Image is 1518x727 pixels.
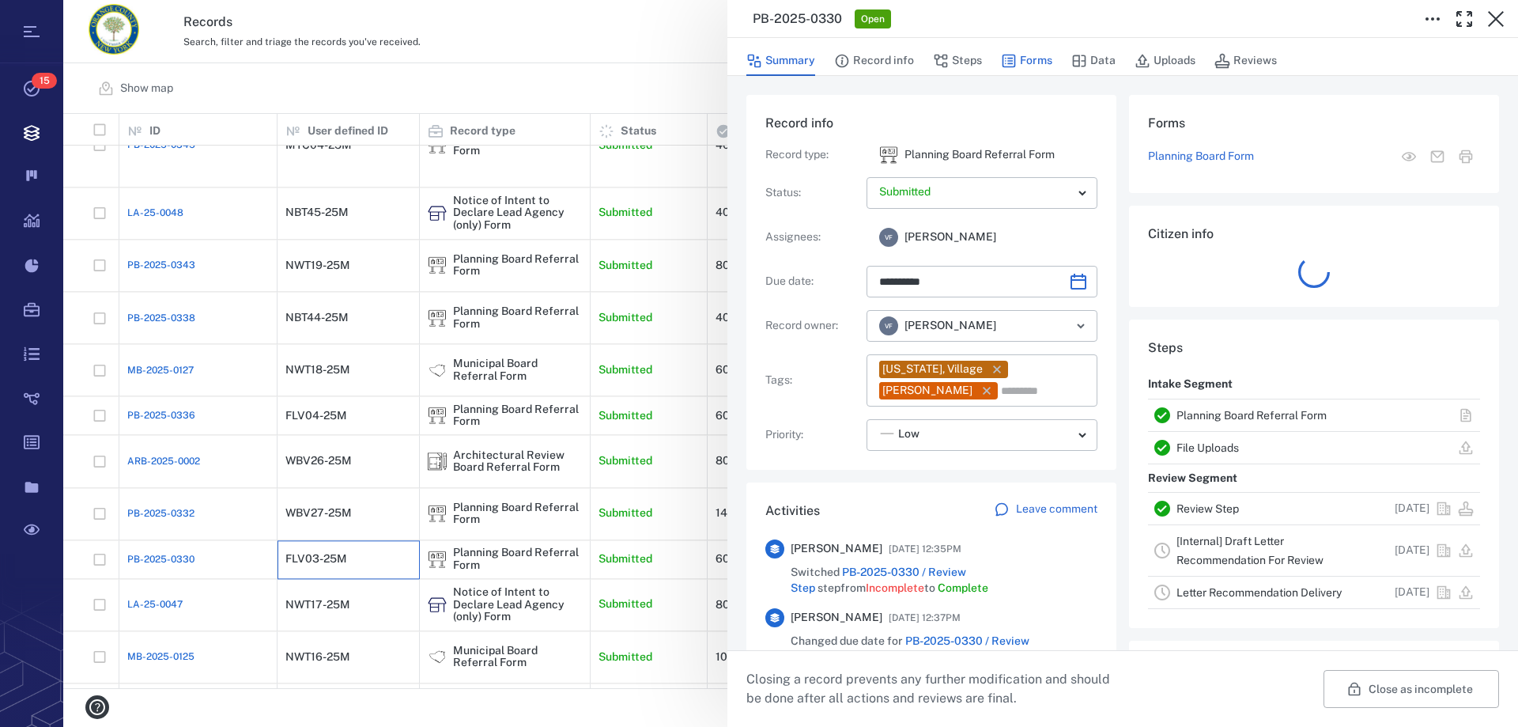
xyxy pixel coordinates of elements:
[1448,3,1480,35] button: Toggle Fullscreen
[1395,142,1423,171] button: View form in the step
[765,318,860,334] p: Record owner :
[866,581,924,594] span: Incomplete
[904,318,996,334] span: [PERSON_NAME]
[879,316,898,335] div: V F
[746,95,1116,483] div: Record infoRecord type:icon Planning Board Referral FormPlanning Board Referral FormStatus:Assign...
[882,383,972,399] div: [PERSON_NAME]
[765,373,860,388] p: Tags :
[879,228,898,247] div: V F
[904,147,1055,163] p: Planning Board Referral Form
[791,634,1097,665] span: Changed due date for step from to
[746,46,815,76] button: Summary
[1395,585,1429,600] p: [DATE]
[1480,3,1512,35] button: Close
[765,185,860,201] p: Status :
[1395,543,1429,559] p: [DATE]
[1176,586,1342,599] a: Letter Recommendation Delivery
[765,427,860,443] p: Priority :
[994,502,1097,521] a: Leave comment
[1452,142,1480,171] button: Print form
[889,608,961,627] span: [DATE] 12:37PM
[1016,502,1097,517] p: Leave comment
[1176,502,1239,515] a: Review Step
[1148,225,1480,244] h6: Citizen info
[1148,149,1254,165] a: Planning Board Form
[765,229,860,245] p: Assignees :
[753,9,842,28] h3: PB-2025-0330
[1001,46,1052,76] button: Forms
[1423,142,1452,171] button: Mail form
[1417,3,1448,35] button: Toggle to Edit Boxes
[36,11,68,25] span: Help
[1070,315,1092,337] button: Open
[791,566,966,594] a: PB-2025-0330 / Review Step
[1324,670,1499,708] button: Close as incomplete
[1214,46,1277,76] button: Reviews
[1135,46,1195,76] button: Uploads
[1176,535,1324,566] a: [Internal] Draft Letter Recommendation For Review
[791,541,882,557] span: [PERSON_NAME]
[834,46,914,76] button: Record info
[933,46,982,76] button: Steps
[746,670,1123,708] p: Closing a record prevents any further modification and should be done after all actions and revie...
[879,184,1072,200] p: Submitted
[904,229,996,245] span: [PERSON_NAME]
[791,565,1097,596] span: Switched step from to
[889,540,961,559] span: [DATE] 12:35PM
[1148,370,1233,399] p: Intake Segment
[1129,95,1499,206] div: FormsPlanning Board FormView form in the stepMail formPrint form
[938,581,988,594] span: Complete
[1395,501,1429,517] p: [DATE]
[1129,320,1499,641] div: StepsIntake SegmentPlanning Board Referral FormFile UploadsReview SegmentReview Step[DATE][Intern...
[1176,409,1327,422] a: Planning Board Referral Form
[791,610,882,626] span: [PERSON_NAME]
[879,146,898,165] img: icon Planning Board Referral Form
[1063,266,1094,297] button: Choose date, selected date is Oct 5, 2025
[1176,441,1239,454] a: File Uploads
[879,146,898,165] div: Planning Board Referral Form
[765,147,860,163] p: Record type :
[1148,339,1480,358] h6: Steps
[882,362,983,377] div: [US_STATE], Village
[765,502,820,521] h6: Activities
[1071,46,1116,76] button: Data
[765,274,860,290] p: Due date :
[1129,206,1499,320] div: Citizen info
[898,426,919,442] span: Low
[858,13,888,26] span: Open
[791,634,1029,663] a: PB-2025-0330 / Review Step
[1148,114,1480,133] h6: Forms
[1148,464,1237,493] p: Review Segment
[765,114,1097,133] h6: Record info
[32,73,57,89] span: 15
